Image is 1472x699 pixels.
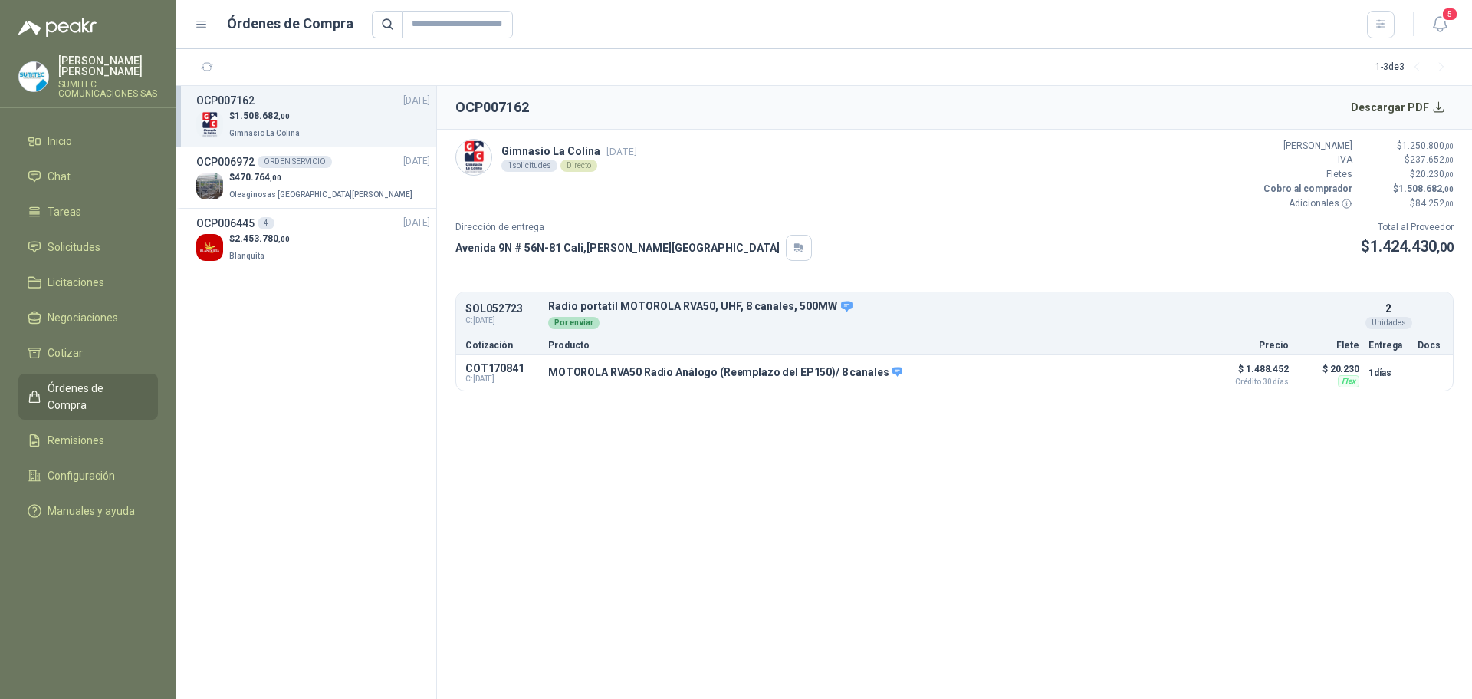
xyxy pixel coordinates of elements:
[1410,154,1454,165] span: 237.652
[18,338,158,368] a: Cotizar
[18,18,97,37] img: Logo peakr
[18,496,158,526] a: Manuales y ayuda
[548,341,1203,350] p: Producto
[1398,183,1454,194] span: 1.508.682
[465,315,539,327] span: C: [DATE]
[1415,169,1454,180] span: 20.230
[403,216,430,230] span: [DATE]
[18,426,158,455] a: Remisiones
[501,143,637,160] p: Gimnasio La Colina
[48,274,104,291] span: Licitaciones
[48,239,100,256] span: Solicitudes
[196,153,255,170] h3: OCP006972
[19,62,48,91] img: Company Logo
[1426,11,1454,38] button: 5
[606,146,637,157] span: [DATE]
[235,110,290,121] span: 1.508.682
[18,127,158,156] a: Inicio
[18,461,158,490] a: Configuración
[1444,142,1454,150] span: ,00
[48,380,143,414] span: Órdenes de Compra
[58,55,158,77] p: [PERSON_NAME] [PERSON_NAME]
[278,235,290,243] span: ,00
[1212,341,1289,350] p: Precio
[1362,139,1454,153] p: $
[1362,167,1454,182] p: $
[1418,341,1444,350] p: Docs
[48,203,81,220] span: Tareas
[465,374,539,384] span: C: [DATE]
[1298,341,1359,350] p: Flete
[455,239,780,256] p: Avenida 9N # 56N-81 Cali , [PERSON_NAME][GEOGRAPHIC_DATA]
[18,374,158,420] a: Órdenes de Compra
[1442,185,1454,193] span: ,00
[196,153,430,202] a: OCP006972ORDEN SERVICIO[DATE] Company Logo$470.764,00Oleaginosas [GEOGRAPHIC_DATA][PERSON_NAME]
[48,467,115,484] span: Configuración
[18,197,158,226] a: Tareas
[465,362,539,374] p: COT170841
[196,215,255,232] h3: OCP006445
[229,170,416,185] p: $
[1441,7,1458,21] span: 5
[48,309,118,326] span: Negociaciones
[229,129,300,137] span: Gimnasio La Colina
[48,133,72,150] span: Inicio
[1212,360,1289,386] p: $ 1.488.452
[403,154,430,169] span: [DATE]
[1368,341,1408,350] p: Entrega
[1362,153,1454,167] p: $
[196,92,430,140] a: OCP007162[DATE] Company Logo$1.508.682,00Gimnasio La Colina
[196,92,255,109] h3: OCP007162
[229,252,264,260] span: Blanquita
[196,215,430,263] a: OCP0064454[DATE] Company Logo$2.453.780,00Blanquita
[455,220,812,235] p: Dirección de entrega
[18,268,158,297] a: Licitaciones
[1342,92,1454,123] button: Descargar PDF
[456,140,491,175] img: Company Logo
[465,303,539,315] p: SOL052723
[1260,139,1352,153] p: [PERSON_NAME]
[196,111,223,138] img: Company Logo
[501,160,557,172] div: 1 solicitudes
[1437,240,1454,255] span: ,00
[196,173,223,199] img: Company Logo
[1444,199,1454,208] span: ,00
[1260,182,1352,196] p: Cobro al comprador
[548,317,600,329] div: Por enviar
[48,432,104,449] span: Remisiones
[229,232,290,246] p: $
[258,217,274,229] div: 4
[196,234,223,261] img: Company Logo
[465,341,539,350] p: Cotización
[1298,360,1359,378] p: $ 20.230
[1260,167,1352,182] p: Fletes
[548,366,902,380] p: MOTOROLA RVA50 Radio Análogo (Reemplazo del EP150)/ 8 canales
[48,345,83,361] span: Cotizar
[1260,153,1352,167] p: IVA
[1361,220,1454,235] p: Total al Proveedor
[278,112,290,120] span: ,00
[48,503,135,519] span: Manuales y ayuda
[1362,182,1454,196] p: $
[235,233,290,244] span: 2.453.780
[1385,300,1391,317] p: 2
[1365,317,1412,329] div: Unidades
[1338,375,1359,387] div: Flex
[48,168,71,185] span: Chat
[229,109,303,124] p: $
[229,190,412,199] span: Oleaginosas [GEOGRAPHIC_DATA][PERSON_NAME]
[403,94,430,108] span: [DATE]
[227,13,353,35] h1: Órdenes de Compra
[548,300,1359,314] p: Radio portatil MOTOROLA RVA50, UHF, 8 canales, 500MW
[1444,170,1454,179] span: ,00
[18,232,158,262] a: Solicitudes
[235,172,281,183] span: 470.764
[1260,196,1352,211] p: Adicionales
[1415,198,1454,209] span: 84.252
[455,97,529,118] h2: OCP007162
[1361,235,1454,259] p: $
[560,160,597,172] div: Directo
[1362,196,1454,211] p: $
[1402,140,1454,151] span: 1.250.800
[1375,55,1454,80] div: 1 - 3 de 3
